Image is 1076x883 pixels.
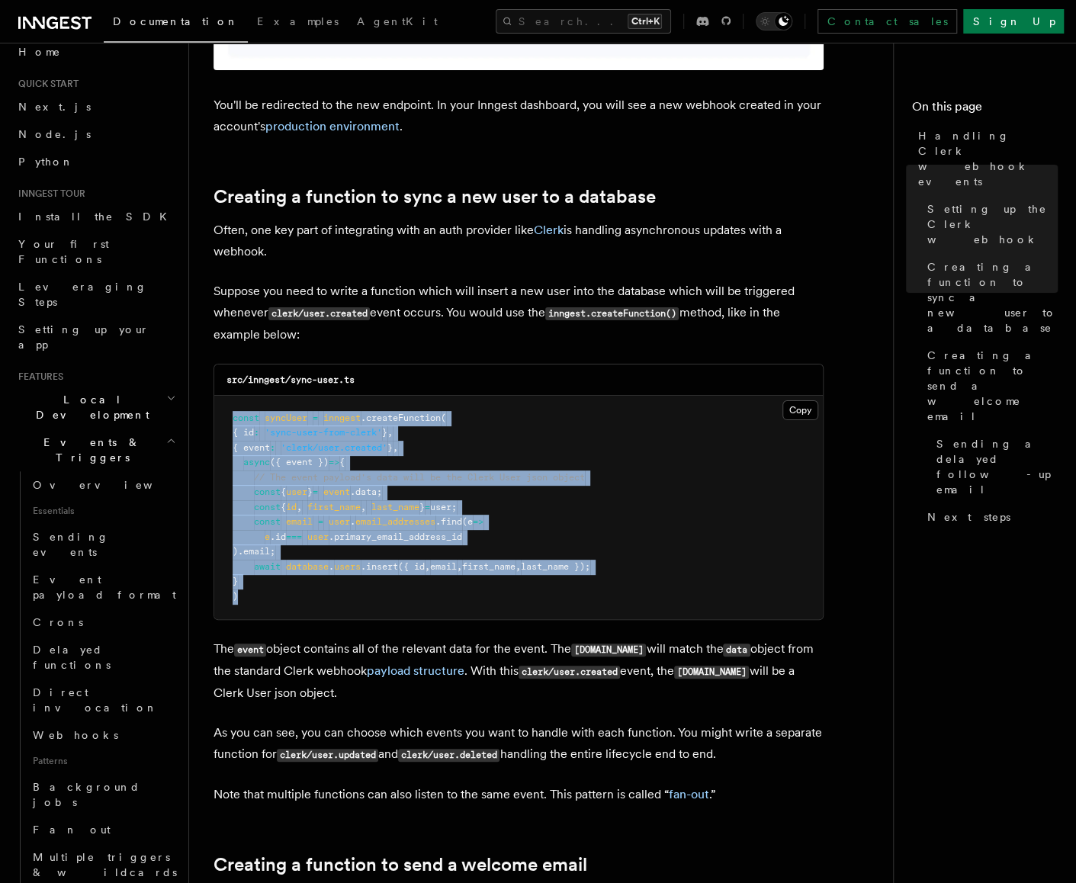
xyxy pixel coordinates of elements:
[348,5,447,41] a: AgentKit
[248,5,348,41] a: Examples
[912,122,1058,195] a: Handling Clerk webhook events
[33,644,111,671] span: Delayed functions
[963,9,1064,34] a: Sign Up
[281,486,286,497] span: {
[425,561,430,572] span: ,
[339,457,345,467] span: {
[571,644,646,657] code: [DOMAIN_NAME]
[214,281,824,345] p: Suppose you need to write a function which will insert a new user into the database which will be...
[27,608,179,636] a: Crons
[18,323,149,351] span: Setting up your app
[12,273,179,316] a: Leveraging Steps
[214,638,824,704] p: The object contains all of the relevant data for the event. The will match the object from the st...
[277,749,378,762] code: clerk/user.updated
[419,502,425,512] span: }
[393,442,398,453] span: ,
[286,486,307,497] span: user
[286,516,313,527] span: email
[350,516,355,527] span: .
[912,98,1058,122] h4: On this page
[12,316,179,358] a: Setting up your app
[430,502,457,512] span: user;
[233,546,275,557] span: ).email;
[18,128,91,140] span: Node.js
[214,784,824,805] p: Note that multiple functions can also listen to the same event. This pattern is called “ .”
[226,374,355,385] code: src/inngest/sync-user.ts
[12,148,179,175] a: Python
[723,644,750,657] code: data
[234,644,266,657] code: event
[756,12,792,31] button: Toggle dark mode
[18,281,147,308] span: Leveraging Steps
[462,561,516,572] span: first_name
[265,413,307,423] span: syncUser
[462,516,473,527] span: (e
[214,854,587,875] a: Creating a function to send a welcome email
[286,531,302,542] span: ===
[435,516,462,527] span: .find
[371,502,419,512] span: last_name
[33,616,83,628] span: Crons
[521,561,590,572] span: last_name });
[27,721,179,749] a: Webhooks
[545,307,679,320] code: inngest.createFunction()
[329,457,339,467] span: =>
[286,561,329,572] span: database
[233,591,238,602] span: )
[441,413,446,423] span: (
[12,371,63,383] span: Features
[33,729,118,741] span: Webhooks
[254,472,585,483] span: // The event payload's data will be the Clerk User json object
[214,186,656,207] a: Creating a function to sync a new user to a database
[927,348,1058,424] span: Creating a function to send a welcome email
[12,230,179,273] a: Your first Functions
[367,663,464,678] a: payload structure
[214,722,824,766] p: As you can see, you can choose which events you want to handle with each function. You might writ...
[674,666,749,679] code: [DOMAIN_NAME]
[233,427,254,438] span: { id
[323,486,350,497] span: event
[921,503,1058,531] a: Next steps
[318,516,323,527] span: =
[12,188,85,200] span: Inngest tour
[27,773,179,816] a: Background jobs
[27,816,179,843] a: Fan out
[921,195,1058,253] a: Setting up the Clerk webhook
[214,95,824,137] p: You'll be redirected to the new endpoint. In your Inngest dashboard, you will see a new webhook c...
[918,128,1058,189] span: Handling Clerk webhook events
[104,5,248,43] a: Documentation
[921,253,1058,342] a: Creating a function to sync a new user to a database
[297,502,302,512] span: ,
[12,203,179,230] a: Install the SDK
[33,531,109,558] span: Sending events
[398,561,425,572] span: ({ id
[519,666,620,679] code: clerk/user.created
[270,442,275,453] span: :
[329,561,334,572] span: .
[361,502,366,512] span: ,
[33,573,176,601] span: Event payload format
[387,427,393,438] span: ,
[329,531,462,542] span: .primary_email_address_id
[27,566,179,608] a: Event payload format
[12,429,179,471] button: Events & Triggers
[243,457,270,467] span: async
[329,516,350,527] span: user
[12,120,179,148] a: Node.js
[27,679,179,721] a: Direct invocation
[33,851,177,878] span: Multiple triggers & wildcards
[398,749,499,762] code: clerk/user.deleted
[254,561,281,572] span: await
[430,561,457,572] span: email
[534,223,564,237] a: Clerk
[27,499,179,523] span: Essentials
[628,14,662,29] kbd: Ctrl+K
[33,824,111,836] span: Fan out
[355,516,435,527] span: email_addresses
[313,413,318,423] span: =
[12,93,179,120] a: Next.js
[927,509,1010,525] span: Next steps
[33,479,190,491] span: Overview
[425,502,430,512] span: =
[254,502,281,512] span: const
